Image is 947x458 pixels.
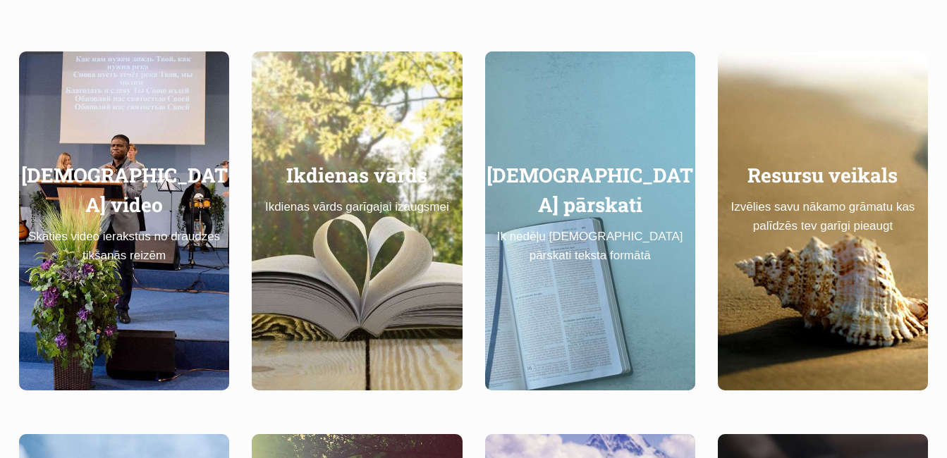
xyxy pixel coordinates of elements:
[252,197,462,216] p: Ikdienas vārds garīgajai izaugsmei
[252,161,462,190] h2: Ikdienas vārds
[485,227,695,265] p: Ik nedēļu [DEMOGRAPHIC_DATA] pārskati teksta formātā
[485,161,695,220] h2: [DEMOGRAPHIC_DATA] pārskati
[252,51,462,390] a: Ikdienas vārdsIkdienas vārds garīgajai izaugsmei
[19,51,229,390] a: [DEMOGRAPHIC_DATA] videoSkaties video ierakstus no draudzes tikšanās reizēm
[19,161,229,220] h2: [DEMOGRAPHIC_DATA] video
[718,197,928,235] p: Izvēlies savu nākamo grāmatu kas palīdzēs tev garīgi pieaugt
[718,51,928,390] a: Garīgās izaugsmes skola
[485,51,695,390] a: [DEMOGRAPHIC_DATA] pārskatiIk nedēļu [DEMOGRAPHIC_DATA] pārskati teksta formātā
[718,161,928,190] h2: Resursu veikals
[19,227,229,285] p: Skaties video ierakstus no draudzes tikšanās reizēm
